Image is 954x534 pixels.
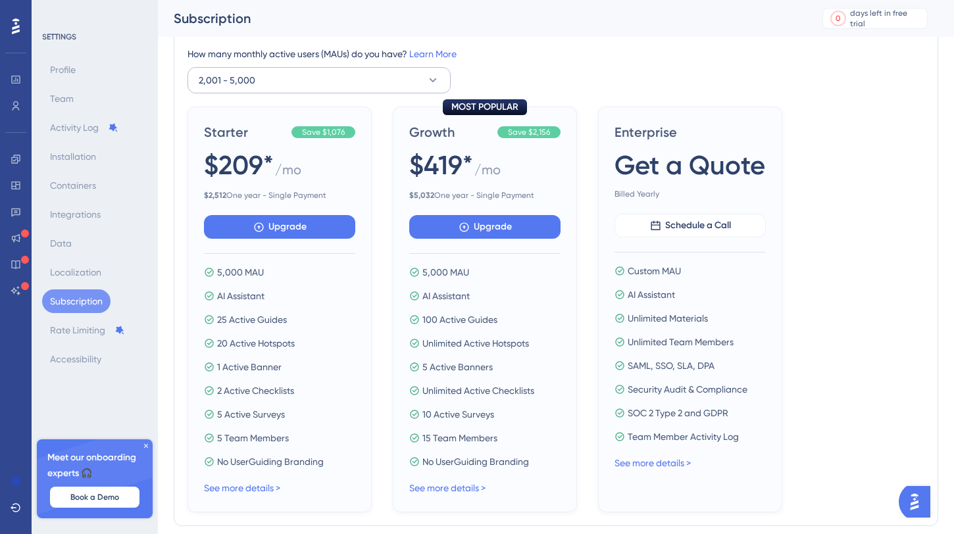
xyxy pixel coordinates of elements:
[422,359,493,375] span: 5 Active Banners
[174,9,790,28] div: Subscription
[422,406,494,422] span: 10 Active Surveys
[42,231,80,255] button: Data
[217,335,295,351] span: 20 Active Hotspots
[628,381,747,397] span: Security Audit & Compliance
[628,310,708,326] span: Unlimited Materials
[422,430,497,446] span: 15 Team Members
[217,312,287,328] span: 25 Active Guides
[204,123,286,141] span: Starter
[628,334,734,350] span: Unlimited Team Members
[409,190,561,201] span: One year - Single Payment
[204,147,274,183] span: $209*
[628,358,715,374] span: SAML, SSO, SLA, DPA
[268,219,307,235] span: Upgrade
[628,263,681,279] span: Custom MAU
[70,492,119,502] span: Book a Demo
[409,191,434,200] b: $ 5,032
[42,203,109,226] button: Integrations
[409,49,457,59] a: Learn More
[409,483,486,493] a: See more details >
[615,147,765,183] span: Get a Quote
[302,127,345,137] span: Save $1,076
[204,191,226,200] b: $ 2,512
[217,264,264,280] span: 5,000 MAU
[42,174,104,197] button: Containers
[42,318,133,342] button: Rate Limiting
[42,289,111,313] button: Subscription
[409,123,492,141] span: Growth
[422,335,529,351] span: Unlimited Active Hotspots
[42,58,84,82] button: Profile
[422,264,469,280] span: 5,000 MAU
[217,383,294,399] span: 2 Active Checklists
[615,123,766,141] span: Enterprise
[275,160,301,185] span: / mo
[42,116,126,139] button: Activity Log
[409,147,473,183] span: $419*
[615,214,766,237] button: Schedule a Call
[850,8,923,29] div: days left in free trial
[204,483,280,493] a: See more details >
[217,359,282,375] span: 1 Active Banner
[628,287,675,303] span: AI Assistant
[42,87,82,110] button: Team
[188,67,451,93] button: 2,001 - 5,000
[836,13,841,24] div: 0
[42,347,109,371] button: Accessibility
[42,260,109,284] button: Localization
[217,430,289,446] span: 5 Team Members
[422,312,497,328] span: 100 Active Guides
[42,145,104,168] button: Installation
[474,219,512,235] span: Upgrade
[665,218,731,233] span: Schedule a Call
[474,160,501,185] span: / mo
[188,46,924,62] div: How many monthly active users (MAUs) do you have?
[199,72,255,88] span: 2,001 - 5,000
[204,190,355,201] span: One year - Single Payment
[217,454,324,470] span: No UserGuiding Branding
[628,429,739,445] span: Team Member Activity Log
[42,32,149,42] div: SETTINGS
[443,99,527,115] div: MOST POPULAR
[628,405,728,421] span: SOC 2 Type 2 and GDPR
[422,383,534,399] span: Unlimited Active Checklists
[615,458,691,468] a: See more details >
[615,189,766,199] span: Billed Yearly
[899,482,938,522] iframe: UserGuiding AI Assistant Launcher
[204,215,355,239] button: Upgrade
[409,215,561,239] button: Upgrade
[422,454,529,470] span: No UserGuiding Branding
[217,406,285,422] span: 5 Active Surveys
[422,288,470,304] span: AI Assistant
[50,487,139,508] button: Book a Demo
[217,288,264,304] span: AI Assistant
[508,127,550,137] span: Save $2,156
[47,450,142,481] span: Meet our onboarding experts 🎧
